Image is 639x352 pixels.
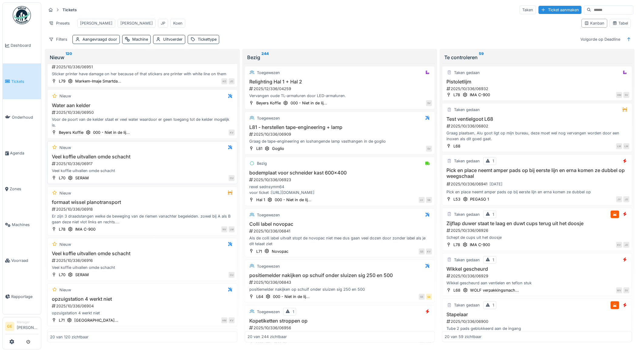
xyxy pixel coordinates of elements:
div: SERAM [75,175,89,181]
div: 000 - Niet in de lij... [93,130,130,135]
span: Tickets [11,79,39,84]
div: SB [426,197,432,203]
div: 20 van 244 zichtbaar [247,334,287,340]
div: 2025/10/336/06926 [446,228,630,233]
div: Bezig [257,161,267,166]
div: 2025/10/336/06923 [249,177,432,183]
sup: 120 [66,54,72,61]
div: Nieuw [59,287,71,293]
div: 2025/10/336/06951 [51,64,235,70]
div: Als de colli label uitvalt stopt de novopac niet mee dus gaan veel dozen door zonder label als je... [247,235,432,247]
div: L53 [454,196,461,202]
div: Veel koffie uitvallen omde schacht [50,168,235,174]
div: L70 [59,175,66,181]
div: LM [616,143,622,149]
div: IMA C-900 [75,226,96,232]
div: L71 [59,317,65,323]
h3: positiemelder nakijken op schuif onder sluizen sig 250 en 500 [247,272,432,278]
div: JD [624,242,630,248]
div: SV [624,287,630,293]
div: Toegewezen [257,309,280,315]
span: Zones [10,186,39,192]
a: Rapportage [3,279,41,314]
div: [PERSON_NAME] [80,20,113,26]
div: Toegewezen [257,263,280,269]
div: KV [229,130,235,136]
div: Voor de poort van de kelder staat er veel water waardoor er geen toegang tot de kelder mogelijk is. [50,117,235,128]
div: positiemelder nakijken op schuif onder sluizen sig 250 en 500 [247,286,432,292]
div: 2025/10/336/06932 [446,86,630,92]
div: LM [624,143,630,149]
h3: Wikkel gescheurd [445,266,630,272]
h3: opzuigstation 4 werkt niet [50,296,235,302]
div: L79 [59,78,66,84]
div: L78 [59,226,66,232]
div: SV [624,92,630,98]
div: KV [229,317,235,323]
div: Graag plaatsen, Alu goot ligt op mijn bureau, deze moet wel nog vervangen worden door een inoxen ... [445,130,630,142]
a: Onderhoud [3,99,41,135]
a: Agenda [3,135,41,171]
li: [PERSON_NAME] [17,320,39,333]
div: JD [229,78,235,84]
div: GE [419,294,425,300]
div: KV [616,242,622,248]
div: Presets [46,19,72,28]
div: 20 van 120 zichtbaar [50,334,89,340]
div: Tickettype [198,36,217,42]
div: 2025/10/336/06950 [51,110,235,115]
div: 000 - Niet in de lij... [291,100,327,106]
div: 2025/10/336/06904 [51,303,235,309]
div: SV [426,100,432,106]
div: SERAM [75,272,89,278]
div: Hal 1 [256,197,265,203]
div: PEGASO 1 [470,196,489,202]
div: [DATE] [490,181,503,187]
div: L81 [256,146,262,151]
div: 2025/12/336/04259 [249,86,432,92]
div: CU [229,175,235,181]
div: 2025/10/336/06929 [446,273,630,279]
a: Dashboard [3,28,41,63]
strong: Tickets [60,7,79,13]
div: Nieuw [59,145,71,151]
div: LM [229,226,235,232]
div: Taken gedaan [454,212,480,217]
div: Markem-Imaje Smartda... [75,78,121,84]
div: KD [221,78,227,84]
div: Machine [132,36,148,42]
div: Novopac [272,249,288,254]
div: Vervangen oude TL-armaturen door LED-armaturen. [247,93,432,99]
div: 20 van 59 zichtbaar [445,334,482,340]
div: Taken gedaan [454,257,480,263]
div: Ticket aanmaken [539,6,582,14]
div: L70 [59,272,66,278]
div: Te controleren [445,54,630,61]
a: Tickets [3,63,41,99]
div: LV [419,197,425,203]
div: rexel sednsymm64 voor ticket :[URL][DOMAIN_NAME] [247,184,432,195]
div: CU [229,272,235,278]
div: Tabel [613,20,628,26]
div: Nieuw [59,93,71,99]
h3: Water aan kelder [50,103,235,108]
div: 000 - Niet in de lij... [275,197,311,203]
div: 2025/10/336/06909 [249,131,432,137]
div: Taken gedaan [454,70,480,76]
span: Dashboard [11,42,39,48]
div: Nieuw [59,190,71,196]
h3: Veel koffie uitvallen omde schacht [50,251,235,256]
div: 2025/10/336/06802 [446,123,630,129]
div: Goglio [272,146,284,151]
div: Nieuw [59,242,71,247]
div: L71 [256,249,262,254]
div: 1 [493,212,494,217]
div: opzuigstation 4 werkt niet [50,310,235,316]
div: 2025/10/336/06956 [249,325,432,331]
div: Taken gedaan [454,158,480,164]
a: GE Manager[PERSON_NAME] [5,320,39,334]
div: Uitvoerder [163,36,183,42]
div: Beyers Koffie [256,100,281,106]
div: KV [426,249,432,255]
h3: Kopetiketten stroppen op [247,318,432,324]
